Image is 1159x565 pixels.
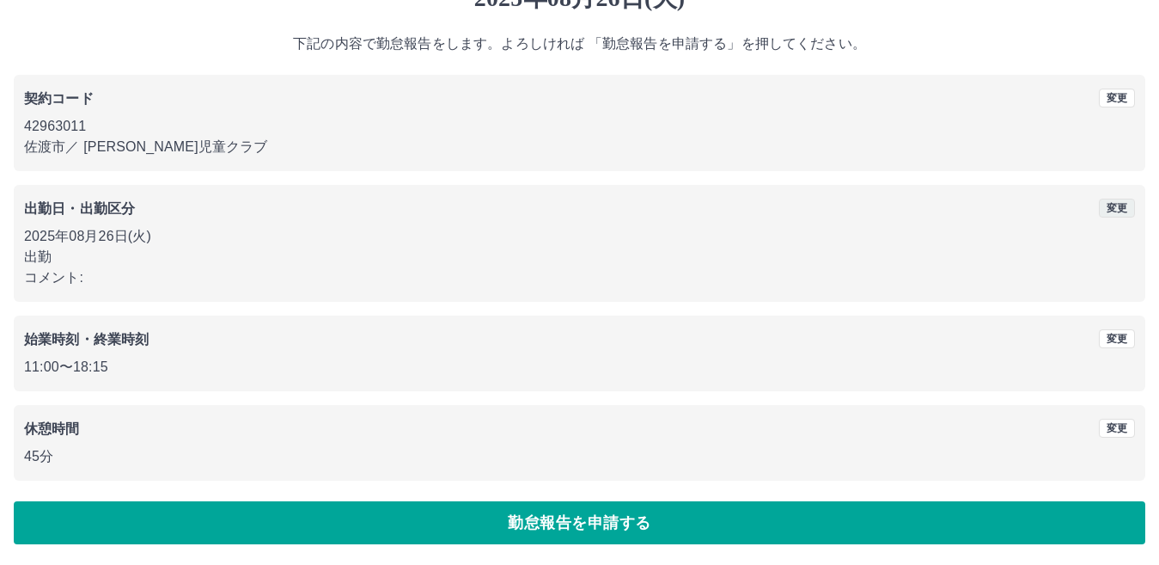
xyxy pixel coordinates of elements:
p: 佐渡市 ／ [PERSON_NAME]児童クラブ [24,137,1135,157]
p: 下記の内容で勤怠報告をします。よろしければ 「勤怠報告を申請する」を押してください。 [14,34,1145,54]
b: 始業時刻・終業時刻 [24,332,149,347]
button: 勤怠報告を申請する [14,501,1145,544]
p: コメント: [24,267,1135,288]
button: 変更 [1099,89,1135,107]
p: 11:00 〜 18:15 [24,357,1135,378]
b: 休憩時間 [24,421,80,436]
b: 契約コード [24,91,94,106]
button: 変更 [1099,419,1135,438]
p: 45分 [24,446,1135,467]
b: 出勤日・出勤区分 [24,201,135,216]
p: 2025年08月26日(火) [24,226,1135,247]
p: 出勤 [24,247,1135,267]
button: 変更 [1099,329,1135,348]
button: 変更 [1099,199,1135,218]
p: 42963011 [24,116,1135,137]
